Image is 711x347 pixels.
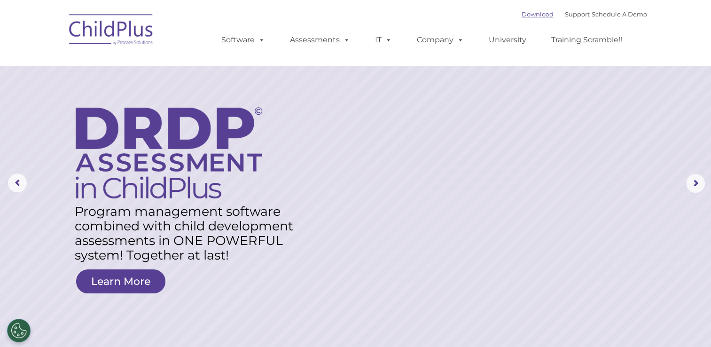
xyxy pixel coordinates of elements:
[407,31,473,49] a: Company
[366,31,401,49] a: IT
[76,269,165,293] a: Learn More
[75,204,302,262] rs-layer: Program management software combined with child development assessments in ONE POWERFUL system! T...
[64,8,158,55] img: ChildPlus by Procare Solutions
[212,31,274,49] a: Software
[592,10,647,18] a: Schedule A Demo
[281,31,359,49] a: Assessments
[131,101,171,108] span: Phone number
[131,62,159,69] span: Last name
[76,107,262,198] img: DRDP Assessment in ChildPlus
[522,10,554,18] a: Download
[479,31,536,49] a: University
[522,10,647,18] font: |
[565,10,590,18] a: Support
[7,319,31,342] button: Cookies Settings
[542,31,632,49] a: Training Scramble!!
